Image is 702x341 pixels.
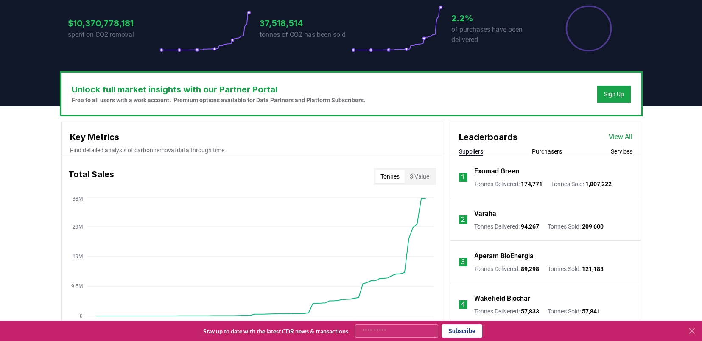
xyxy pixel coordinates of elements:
p: of purchases have been delivered [451,25,543,45]
p: 4 [461,299,465,310]
p: 3 [461,257,465,267]
p: Tonnes Sold : [548,222,604,231]
button: Purchasers [532,147,562,156]
button: $ Value [405,170,434,183]
a: Wakefield Biochar [474,293,530,304]
tspan: 38M [73,196,83,202]
p: 1 [461,172,465,182]
button: Sign Up [597,86,631,103]
p: Tonnes Delivered : [474,265,539,273]
span: 209,600 [582,223,604,230]
p: Tonnes Delivered : [474,222,539,231]
h3: Unlock full market insights with our Partner Portal [72,83,365,96]
h3: 2.2% [451,12,543,25]
h3: 37,518,514 [260,17,351,30]
p: Tonnes Delivered : [474,307,539,316]
div: Percentage of sales delivered [565,5,613,52]
span: 57,841 [582,308,600,315]
p: 2 [461,215,465,225]
span: 94,267 [521,223,539,230]
a: Aperam BioEnergia [474,251,534,261]
p: Tonnes Sold : [548,307,600,316]
h3: $10,370,778,181 [68,17,159,30]
tspan: 29M [73,224,83,230]
button: Tonnes [375,170,405,183]
p: Tonnes Sold : [548,265,604,273]
a: View All [609,132,632,142]
tspan: 19M [73,254,83,260]
span: 121,183 [582,266,604,272]
tspan: 0 [80,313,83,319]
span: 1,807,222 [585,181,612,187]
a: Exomad Green [474,166,519,176]
button: Suppliers [459,147,483,156]
a: Varaha [474,209,496,219]
p: Find detailed analysis of carbon removal data through time. [70,146,434,154]
h3: Leaderboards [459,131,517,143]
button: Services [611,147,632,156]
span: 174,771 [521,181,543,187]
p: Tonnes Delivered : [474,180,543,188]
span: 89,298 [521,266,539,272]
p: spent on CO2 removal [68,30,159,40]
p: tonnes of CO2 has been sold [260,30,351,40]
h3: Total Sales [68,168,114,185]
tspan: 9.5M [71,283,83,289]
a: Sign Up [604,90,624,98]
p: Free to all users with a work account. Premium options available for Data Partners and Platform S... [72,96,365,104]
h3: Key Metrics [70,131,434,143]
span: 57,833 [521,308,539,315]
p: Tonnes Sold : [551,180,612,188]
